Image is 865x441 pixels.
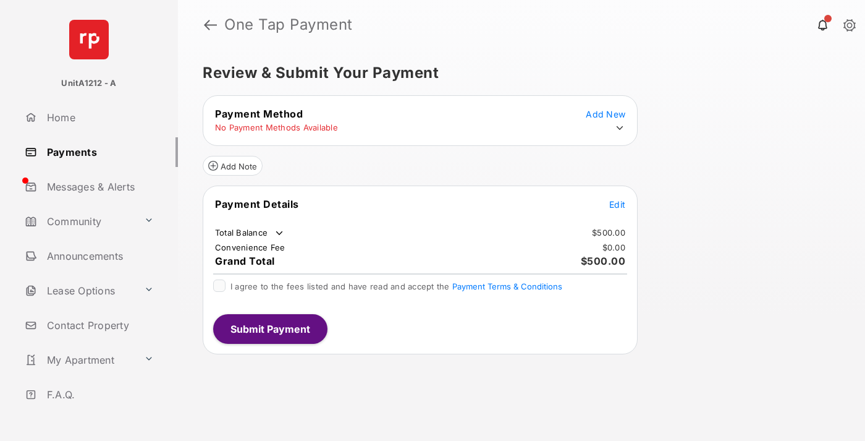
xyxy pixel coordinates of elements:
[213,314,327,344] button: Submit Payment
[203,156,263,176] button: Add Note
[586,108,625,120] button: Add New
[609,199,625,210] span: Edit
[215,255,275,267] span: Grand Total
[215,198,299,210] span: Payment Details
[20,241,178,271] a: Announcements
[224,17,353,32] strong: One Tap Payment
[214,122,339,133] td: No Payment Methods Available
[581,255,626,267] span: $500.00
[230,281,562,291] span: I agree to the fees listed and have read and accept the
[20,345,139,375] a: My Apartment
[20,380,178,409] a: F.A.Q.
[20,276,139,306] a: Lease Options
[602,242,626,253] td: $0.00
[61,77,116,90] p: UnitA1212 - A
[20,310,178,340] a: Contact Property
[20,103,178,132] a: Home
[20,172,178,202] a: Messages & Alerts
[586,109,625,119] span: Add New
[69,20,109,59] img: svg+xml;base64,PHN2ZyB4bWxucz0iaHR0cDovL3d3dy53My5vcmcvMjAwMC9zdmciIHdpZHRoPSI2NCIgaGVpZ2h0PSI2NC...
[215,108,303,120] span: Payment Method
[591,227,626,238] td: $500.00
[214,227,285,239] td: Total Balance
[20,207,139,236] a: Community
[203,66,830,80] h5: Review & Submit Your Payment
[609,198,625,210] button: Edit
[20,137,178,167] a: Payments
[214,242,286,253] td: Convenience Fee
[452,281,562,291] button: I agree to the fees listed and have read and accept the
